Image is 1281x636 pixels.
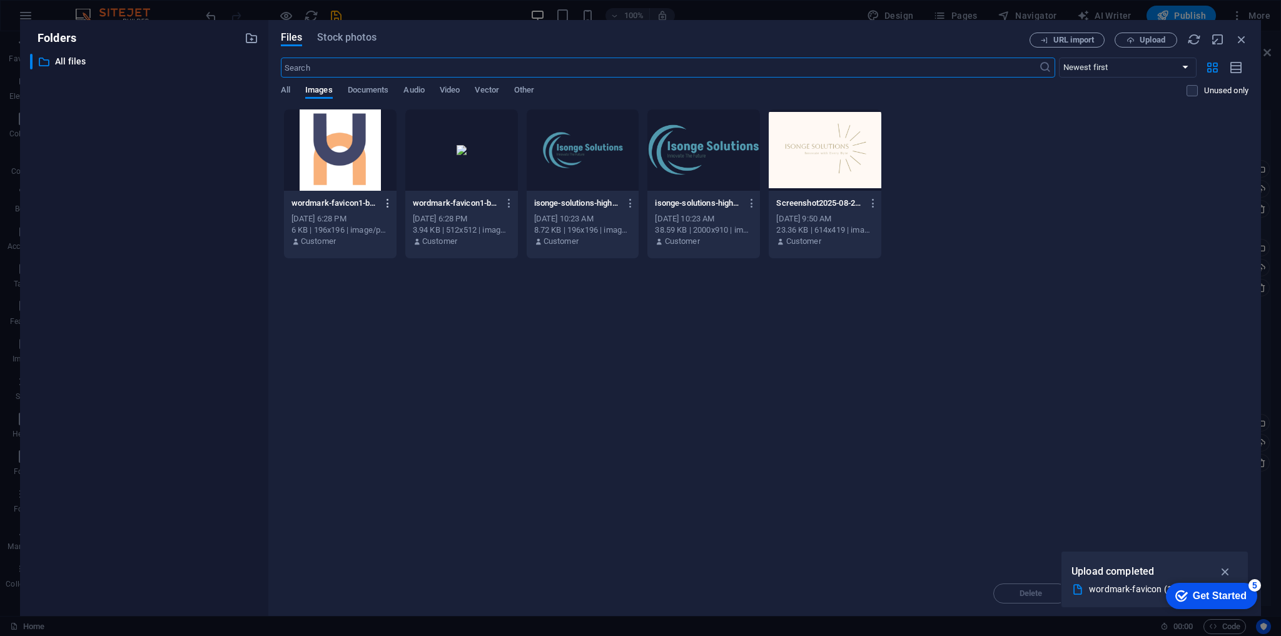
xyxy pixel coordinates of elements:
[305,83,333,100] span: Images
[1071,563,1154,580] p: Upload completed
[1235,33,1248,46] i: Close
[281,58,1039,78] input: Search
[403,83,424,100] span: Audio
[514,83,534,100] span: Other
[655,213,752,225] div: [DATE] 10:23 AM
[348,83,389,100] span: Documents
[534,198,620,209] p: isonge-solutions-high-resolution-logo-transparent-j32u0b_klxHPYjZbCi1Wvw-MIe3p08niqbW9Q3nCXdpHg.png
[291,225,389,236] div: 6 KB | 196x196 | image/png
[291,213,389,225] div: [DATE] 6:28 PM
[1030,33,1105,48] button: URL import
[422,236,457,247] p: Customer
[10,6,101,33] div: Get Started 5 items remaining, 0% complete
[655,225,752,236] div: 38.59 KB | 2000x910 | image/png
[1187,33,1201,46] i: Reload
[291,198,377,209] p: wordmark-favicon1-biS4YE6gN2-IPErhzydMZg-v3QEbn_hc4lsfrMp9CGcAA.png
[544,236,579,247] p: Customer
[55,54,235,69] p: All files
[30,30,76,46] p: Folders
[413,198,499,209] p: wordmark-favicon1-biS4YE6gN2-IPErhzydMZg.ico
[786,236,821,247] p: Customer
[37,14,91,25] div: Get Started
[776,225,874,236] div: 23.36 KB | 614x419 | image/png
[1140,36,1165,44] span: Upload
[1204,85,1248,96] p: Displays only files that are not in use on the website. Files added during this session can still...
[413,213,510,225] div: [DATE] 6:28 PM
[413,225,510,236] div: 3.94 KB | 512x512 | image/png
[93,3,105,15] div: 5
[317,30,376,45] span: Stock photos
[776,198,862,209] p: Screenshot2025-08-23104938-toAfDDko6NF9jbEYLlYTcQ.png
[475,83,499,100] span: Vector
[281,83,290,100] span: All
[30,54,33,69] div: ​
[655,198,741,209] p: isonge-solutions-high-resolution-logo-transparent-j32u0b_klxHPYjZbCi1Wvw.png
[1053,36,1094,44] span: URL import
[281,30,303,45] span: Files
[534,213,632,225] div: [DATE] 10:23 AM
[245,31,258,45] i: Create new folder
[440,83,460,100] span: Video
[1089,582,1210,597] div: wordmark-favicon (1).ico
[534,225,632,236] div: 8.72 KB | 196x196 | image/png
[665,236,700,247] p: Customer
[301,236,336,247] p: Customer
[776,213,874,225] div: [DATE] 9:50 AM
[1115,33,1177,48] button: Upload
[1211,33,1225,46] i: Minimize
